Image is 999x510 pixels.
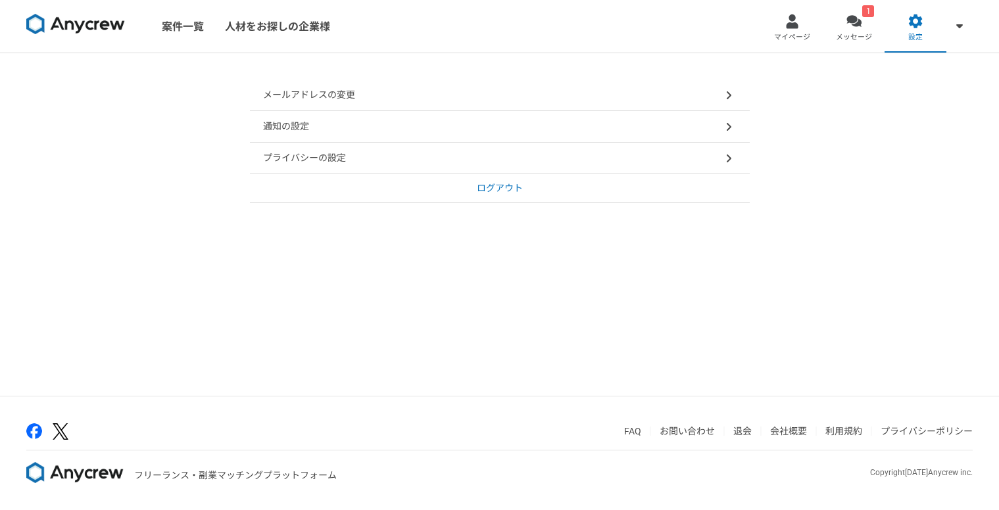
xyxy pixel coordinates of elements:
[825,426,862,436] a: 利用規約
[134,469,337,482] p: フリーランス・副業マッチングプラットフォーム
[870,467,973,478] p: Copyright [DATE] Anycrew inc.
[26,14,125,35] img: 8DqYSo04kwAAAAASUVORK5CYII=
[733,426,752,436] a: 退会
[624,426,641,436] a: FAQ
[770,426,807,436] a: 会社概要
[908,32,923,43] span: 設定
[263,120,309,133] p: 通知の設定
[263,88,355,102] p: メールアドレスの変更
[26,423,42,439] img: facebook-2adfd474.png
[53,423,68,440] img: x-391a3a86.png
[881,426,973,436] a: プライバシーポリシー
[836,32,872,43] span: メッセージ
[26,462,124,483] img: 8DqYSo04kwAAAAASUVORK5CYII=
[660,426,715,436] a: お問い合わせ
[477,181,523,195] p: ログアウト
[774,32,810,43] span: マイページ
[250,174,750,203] a: ログアウト
[263,151,346,165] p: プライバシーの設定
[862,5,874,17] div: 1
